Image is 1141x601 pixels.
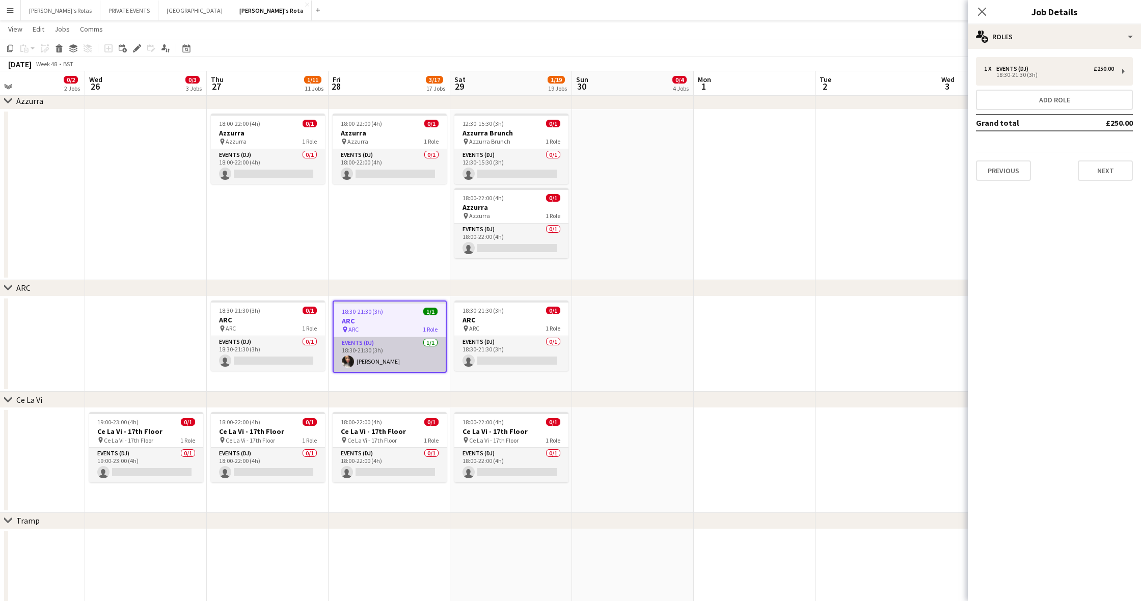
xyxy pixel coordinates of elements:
[546,194,560,202] span: 0/1
[546,138,560,145] span: 1 Role
[1072,115,1133,131] td: £250.00
[211,315,325,324] h3: ARC
[454,128,568,138] h3: Azzurra Brunch
[331,80,341,92] span: 28
[333,448,447,482] app-card-role: Events (DJ)0/118:00-22:00 (4h)
[104,436,153,444] span: Ce La Vi - 17th Floor
[984,72,1114,77] div: 18:30-21:30 (3h)
[302,436,317,444] span: 1 Role
[546,307,560,314] span: 0/1
[940,80,955,92] span: 3
[333,114,447,184] app-job-card: 18:00-22:00 (4h)0/1Azzurra Azzurra1 RoleEvents (DJ)0/118:00-22:00 (4h)
[454,412,568,482] app-job-card: 18:00-22:00 (4h)0/1Ce La Vi - 17th Floor Ce La Vi - 17th Floor1 RoleEvents (DJ)0/118:00-22:00 (4h)
[305,85,323,92] div: 11 Jobs
[424,436,439,444] span: 1 Role
[333,128,447,138] h3: Azzurra
[211,336,325,371] app-card-role: Events (DJ)0/118:30-21:30 (3h)
[546,324,560,332] span: 1 Role
[454,203,568,212] h3: Azzurra
[469,324,479,332] span: ARC
[158,1,231,20] button: [GEOGRAPHIC_DATA]
[454,315,568,324] h3: ARC
[76,22,107,36] a: Comms
[463,418,504,426] span: 18:00-22:00 (4h)
[463,307,504,314] span: 18:30-21:30 (3h)
[463,194,504,202] span: 18:00-22:00 (4h)
[454,188,568,258] div: 18:00-22:00 (4h)0/1Azzurra Azzurra1 RoleEvents (DJ)0/118:00-22:00 (4h)
[423,325,438,333] span: 1 Role
[63,60,73,68] div: BST
[333,412,447,482] app-job-card: 18:00-22:00 (4h)0/1Ce La Vi - 17th Floor Ce La Vi - 17th Floor1 RoleEvents (DJ)0/118:00-22:00 (4h)
[303,120,317,127] span: 0/1
[211,75,224,84] span: Thu
[185,76,200,84] span: 0/3
[820,75,831,84] span: Tue
[548,85,567,92] div: 19 Jobs
[342,308,383,315] span: 18:30-21:30 (3h)
[347,436,397,444] span: Ce La Vi - 17th Floor
[211,149,325,184] app-card-role: Events (DJ)0/118:00-22:00 (4h)
[226,138,247,145] span: Azzurra
[334,337,446,372] app-card-role: Events (DJ)1/118:30-21:30 (3h)[PERSON_NAME]
[21,1,100,20] button: [PERSON_NAME]'s Rotas
[698,75,711,84] span: Mon
[348,325,359,333] span: ARC
[4,22,26,36] a: View
[226,324,236,332] span: ARC
[8,24,22,34] span: View
[29,22,48,36] a: Edit
[8,59,32,69] div: [DATE]
[211,128,325,138] h3: Azzurra
[469,436,519,444] span: Ce La Vi - 17th Floor
[1094,65,1114,72] div: £250.00
[976,160,1031,181] button: Previous
[426,85,445,92] div: 17 Jobs
[453,80,466,92] span: 29
[968,5,1141,18] h3: Job Details
[88,80,102,92] span: 26
[424,120,439,127] span: 0/1
[424,418,439,426] span: 0/1
[818,80,831,92] span: 2
[941,75,955,84] span: Wed
[211,412,325,482] app-job-card: 18:00-22:00 (4h)0/1Ce La Vi - 17th Floor Ce La Vi - 17th Floor1 RoleEvents (DJ)0/118:00-22:00 (4h)
[16,395,42,405] div: Ce La Vi
[426,76,443,84] span: 3/17
[34,60,59,68] span: Week 48
[302,324,317,332] span: 1 Role
[219,307,260,314] span: 18:30-21:30 (3h)
[546,120,560,127] span: 0/1
[97,418,139,426] span: 19:00-23:00 (4h)
[341,418,382,426] span: 18:00-22:00 (4h)
[211,427,325,436] h3: Ce La Vi - 17th Floor
[333,300,447,373] app-job-card: 18:30-21:30 (3h)1/1ARC ARC1 RoleEvents (DJ)1/118:30-21:30 (3h)[PERSON_NAME]
[546,418,560,426] span: 0/1
[211,300,325,371] app-job-card: 18:30-21:30 (3h)0/1ARC ARC1 RoleEvents (DJ)0/118:30-21:30 (3h)
[211,114,325,184] app-job-card: 18:00-22:00 (4h)0/1Azzurra Azzurra1 RoleEvents (DJ)0/118:00-22:00 (4h)
[984,65,996,72] div: 1 x
[16,96,43,106] div: Azzurra
[454,300,568,371] div: 18:30-21:30 (3h)0/1ARC ARC1 RoleEvents (DJ)0/118:30-21:30 (3h)
[454,336,568,371] app-card-role: Events (DJ)0/118:30-21:30 (3h)
[576,75,588,84] span: Sun
[548,76,565,84] span: 1/19
[575,80,588,92] span: 30
[16,283,31,293] div: ARC
[333,75,341,84] span: Fri
[303,418,317,426] span: 0/1
[976,90,1133,110] button: Add role
[454,427,568,436] h3: Ce La Vi - 17th Floor
[347,138,368,145] span: Azzurra
[181,418,195,426] span: 0/1
[334,316,446,325] h3: ARC
[100,1,158,20] button: PRIVATE EVENTS
[333,427,447,436] h3: Ce La Vi - 17th Floor
[976,115,1072,131] td: Grand total
[186,85,202,92] div: 3 Jobs
[673,85,689,92] div: 4 Jobs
